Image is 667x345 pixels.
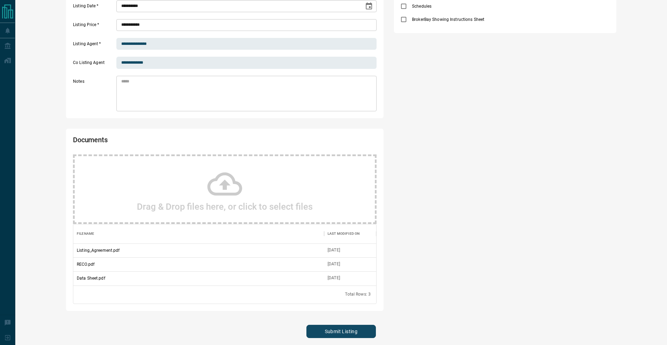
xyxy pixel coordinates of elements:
label: Notes [73,79,115,111]
p: Data Sheet.pdf [77,275,105,281]
div: Last Modified On [324,224,376,243]
h2: Drag & Drop files here, or click to select files [137,201,313,212]
p: Listing_Agreement.pdf [77,247,120,254]
span: Schedules [410,3,433,9]
label: Listing Price [73,22,115,31]
div: Filename [77,224,94,243]
p: RECO.pdf [77,261,94,267]
h2: Documents [73,136,255,147]
span: BrokerBay Showing Instructions Sheet [410,16,486,23]
label: Listing Date [73,3,115,12]
div: Last Modified On [328,224,360,243]
div: Sep 16, 2025 [328,261,340,267]
label: Co Listing Agent [73,60,115,69]
div: Drag & Drop files here, or click to select files [73,154,377,224]
div: Total Rows: 3 [345,291,371,297]
div: Sep 16, 2025 [328,275,340,281]
div: Sep 16, 2025 [328,247,340,253]
button: Submit Listing [306,325,376,338]
div: Filename [73,224,324,243]
label: Listing Agent [73,41,115,50]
